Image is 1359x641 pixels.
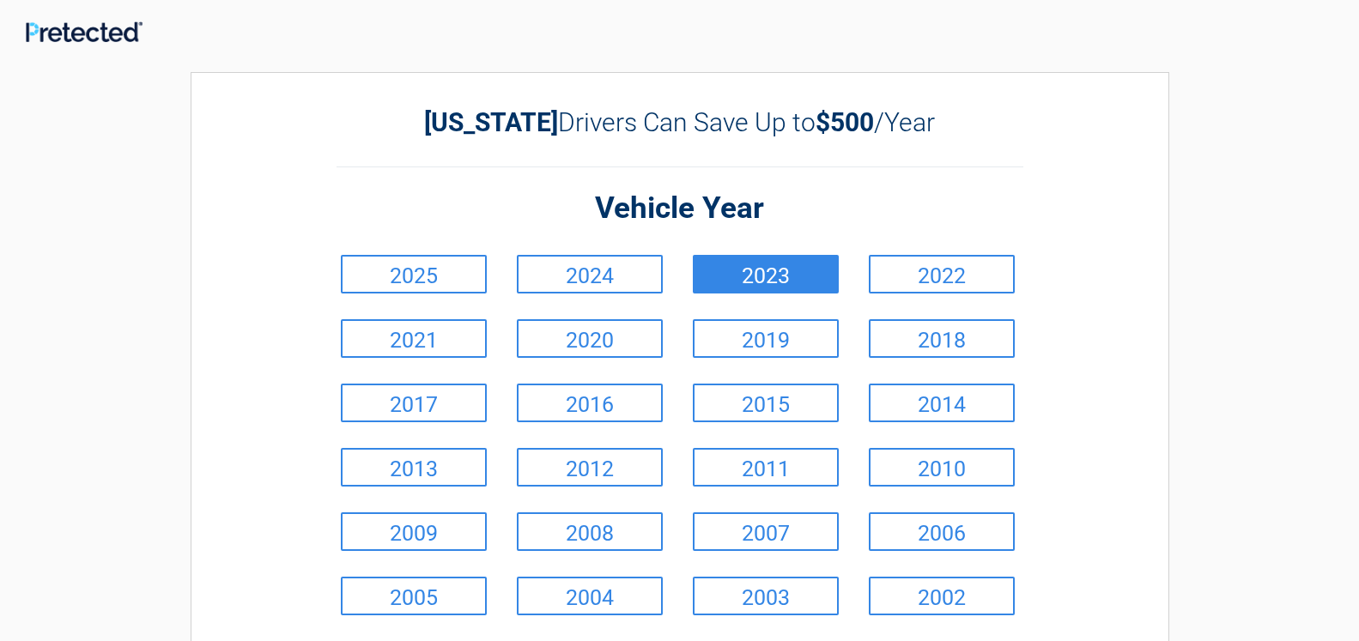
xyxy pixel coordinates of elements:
[517,577,663,615] a: 2004
[869,255,1015,293] a: 2022
[693,448,839,487] a: 2011
[517,512,663,551] a: 2008
[341,577,487,615] a: 2005
[816,107,874,137] b: $500
[341,448,487,487] a: 2013
[26,21,143,43] img: Main Logo
[869,577,1015,615] a: 2002
[869,319,1015,358] a: 2018
[517,319,663,358] a: 2020
[341,384,487,422] a: 2017
[693,384,839,422] a: 2015
[341,255,487,293] a: 2025
[341,319,487,358] a: 2021
[869,448,1015,487] a: 2010
[693,255,839,293] a: 2023
[693,512,839,551] a: 2007
[517,255,663,293] a: 2024
[337,107,1023,137] h2: Drivers Can Save Up to /Year
[693,319,839,358] a: 2019
[341,512,487,551] a: 2009
[869,384,1015,422] a: 2014
[424,107,558,137] b: [US_STATE]
[693,577,839,615] a: 2003
[337,189,1023,229] h2: Vehicle Year
[517,384,663,422] a: 2016
[869,512,1015,551] a: 2006
[517,448,663,487] a: 2012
